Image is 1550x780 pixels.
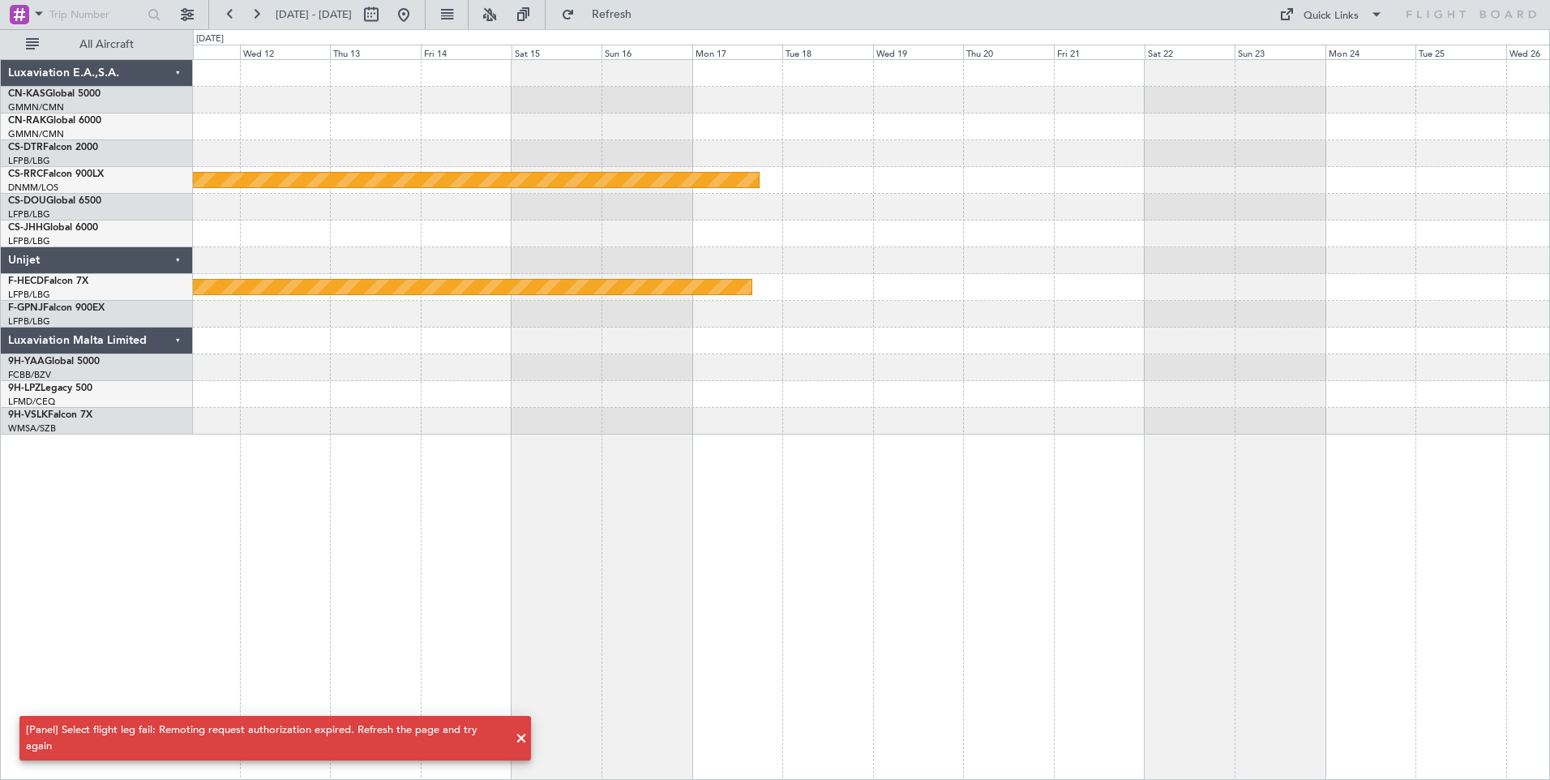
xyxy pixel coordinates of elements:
a: GMMN/CMN [8,128,64,140]
div: Mon 17 [692,45,783,59]
div: Wed 12 [240,45,331,59]
a: F-HECDFalcon 7X [8,276,88,286]
div: Fri 21 [1054,45,1145,59]
a: CS-JHHGlobal 6000 [8,223,98,233]
div: Sun 23 [1235,45,1325,59]
div: Mon 24 [1325,45,1416,59]
a: CS-DOUGlobal 6500 [8,196,101,206]
div: Sat 15 [512,45,602,59]
span: All Aircraft [42,39,171,50]
div: Quick Links [1304,8,1359,24]
div: Tue 11 [149,45,240,59]
div: Tue 25 [1415,45,1506,59]
span: CN-KAS [8,89,45,99]
button: Refresh [554,2,651,28]
span: F-HECD [8,276,44,286]
a: LFPB/LBG [8,208,50,221]
a: F-GPNJFalcon 900EX [8,303,105,313]
a: GMMN/CMN [8,101,64,114]
div: Sun 16 [602,45,692,59]
div: Thu 13 [330,45,421,59]
div: [DATE] [196,32,224,46]
div: Wed 19 [873,45,964,59]
span: CS-DOU [8,196,46,206]
span: 9H-LPZ [8,384,41,393]
span: CS-DTR [8,143,43,152]
a: DNMM/LOS [8,182,58,194]
a: 9H-LPZLegacy 500 [8,384,92,393]
span: F-GPNJ [8,303,43,313]
button: Quick Links [1271,2,1391,28]
div: [Panel] Select flight leg fail: Remoting request authorization expired. Refresh the page and try ... [26,722,507,754]
input: Trip Number [49,2,143,27]
div: Thu 20 [963,45,1054,59]
div: Tue 18 [782,45,873,59]
a: CN-KASGlobal 5000 [8,89,101,99]
div: Fri 14 [421,45,512,59]
a: CS-RRCFalcon 900LX [8,169,104,179]
a: 9H-VSLKFalcon 7X [8,410,92,420]
a: LFPB/LBG [8,315,50,328]
a: LFPB/LBG [8,289,50,301]
a: 9H-YAAGlobal 5000 [8,357,100,366]
a: LFPB/LBG [8,235,50,247]
span: CN-RAK [8,116,46,126]
span: 9H-VSLK [8,410,48,420]
span: 9H-YAA [8,357,45,366]
span: Refresh [578,9,646,20]
span: CS-JHH [8,223,43,233]
a: LFPB/LBG [8,155,50,167]
a: FCBB/BZV [8,369,51,381]
div: Sat 22 [1145,45,1235,59]
span: [DATE] - [DATE] [276,7,352,22]
a: CS-DTRFalcon 2000 [8,143,98,152]
a: WMSA/SZB [8,422,56,435]
span: CS-RRC [8,169,43,179]
a: LFMD/CEQ [8,396,55,408]
button: All Aircraft [18,32,176,58]
a: CN-RAKGlobal 6000 [8,116,101,126]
